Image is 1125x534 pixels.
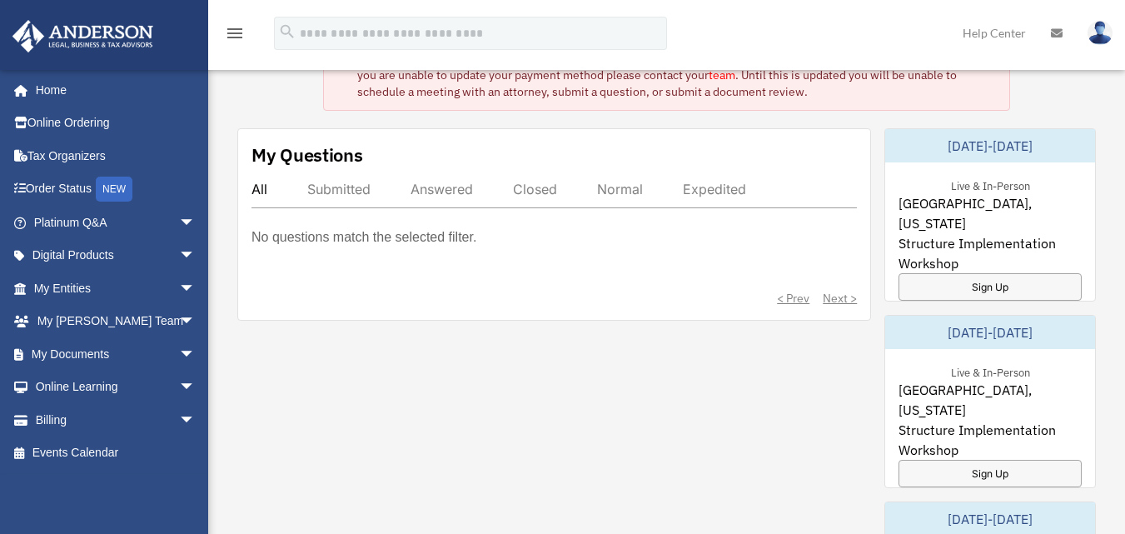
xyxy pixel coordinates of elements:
[938,176,1043,193] div: Live & In-Person
[7,20,158,52] img: Anderson Advisors Platinum Portal
[12,403,221,437] a: Billingarrow_drop_down
[225,29,245,43] a: menu
[899,233,1082,273] span: Structure Implementation Workshop
[357,50,996,100] div: Your platinum payment method was declined, reinstate your Platinum membership by updating your if...
[899,460,1082,487] a: Sign Up
[96,177,132,202] div: NEW
[225,23,245,43] i: menu
[179,272,212,306] span: arrow_drop_down
[179,337,212,372] span: arrow_drop_down
[709,67,735,82] a: team
[683,181,746,197] div: Expedited
[12,272,221,305] a: My Entitiesarrow_drop_down
[251,226,476,249] p: No questions match the selected filter.
[12,139,221,172] a: Tax Organizers
[513,181,557,197] div: Closed
[12,305,221,338] a: My [PERSON_NAME] Teamarrow_drop_down
[179,305,212,339] span: arrow_drop_down
[938,362,1043,380] div: Live & In-Person
[278,22,296,41] i: search
[251,142,363,167] div: My Questions
[12,337,221,371] a: My Documentsarrow_drop_down
[12,206,221,239] a: Platinum Q&Aarrow_drop_down
[899,380,1082,420] span: [GEOGRAPHIC_DATA], [US_STATE]
[251,181,267,197] div: All
[179,206,212,240] span: arrow_drop_down
[12,73,212,107] a: Home
[1088,21,1113,45] img: User Pic
[597,181,643,197] div: Normal
[12,371,221,404] a: Online Learningarrow_drop_down
[411,181,473,197] div: Answered
[899,193,1082,233] span: [GEOGRAPHIC_DATA], [US_STATE]
[179,371,212,405] span: arrow_drop_down
[179,239,212,273] span: arrow_drop_down
[12,437,221,470] a: Events Calendar
[307,181,371,197] div: Submitted
[12,172,221,207] a: Order StatusNEW
[179,403,212,437] span: arrow_drop_down
[899,273,1082,301] a: Sign Up
[12,239,221,272] a: Digital Productsarrow_drop_down
[885,316,1095,349] div: [DATE]-[DATE]
[885,129,1095,162] div: [DATE]-[DATE]
[12,107,221,140] a: Online Ordering
[899,420,1082,460] span: Structure Implementation Workshop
